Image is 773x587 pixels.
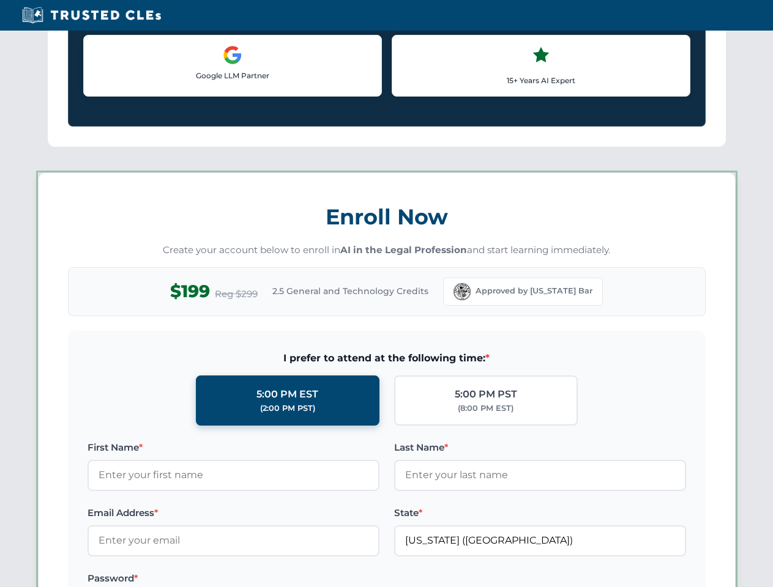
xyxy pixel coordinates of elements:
span: Approved by [US_STATE] Bar [476,285,592,297]
label: Password [88,571,379,586]
strong: AI in the Legal Profession [340,244,467,256]
div: 5:00 PM PST [455,386,517,402]
input: Enter your email [88,525,379,556]
img: Google [223,45,242,65]
div: (8:00 PM EST) [458,402,513,415]
span: 2.5 General and Technology Credits [272,284,428,298]
p: Create your account below to enroll in and start learning immediately. [68,243,706,257]
h3: Enroll Now [68,198,706,236]
p: Google LLM Partner [94,70,372,81]
label: Email Address [88,506,379,520]
img: Florida Bar [454,283,471,300]
span: $199 [170,278,210,305]
p: 15+ Years AI Expert [402,75,680,86]
span: Reg $299 [215,287,258,301]
label: First Name [88,440,379,455]
label: Last Name [394,440,686,455]
img: Trusted CLEs [18,6,165,24]
div: (2:00 PM PST) [260,402,315,415]
input: Enter your first name [88,460,379,490]
label: State [394,506,686,520]
span: I prefer to attend at the following time: [88,350,686,366]
div: 5:00 PM EST [256,386,318,402]
input: Enter your last name [394,460,686,490]
input: Florida (FL) [394,525,686,556]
